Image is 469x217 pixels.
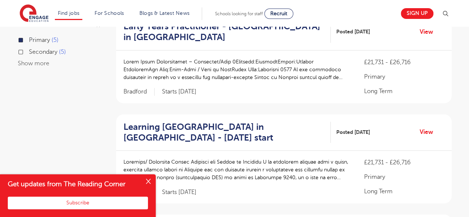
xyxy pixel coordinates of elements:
[139,10,190,16] a: Blogs & Latest News
[336,128,370,136] span: Posted [DATE]
[20,4,49,23] img: Engage Education
[420,27,439,37] a: View
[123,122,331,143] a: Learning [GEOGRAPHIC_DATA] in [GEOGRAPHIC_DATA] - [DATE] start
[364,187,444,196] p: Long Term
[123,122,325,143] h2: Learning [GEOGRAPHIC_DATA] in [GEOGRAPHIC_DATA] - [DATE] start
[29,49,34,53] input: Secondary 5
[336,28,370,36] span: Posted [DATE]
[162,88,196,96] p: Starts [DATE]
[215,11,263,16] span: Schools looking for staff
[29,37,50,43] span: Primary
[123,88,155,96] span: Bradford
[123,21,331,43] a: Early Years Practitioner - [GEOGRAPHIC_DATA] in [GEOGRAPHIC_DATA]
[162,188,196,196] p: Starts [DATE]
[59,49,66,55] span: 5
[364,72,444,81] p: Primary
[141,174,156,189] button: Close
[29,37,34,42] input: Primary 5
[95,10,124,16] a: For Schools
[364,87,444,96] p: Long Term
[8,197,148,209] button: Subscribe
[58,10,80,16] a: Find jobs
[123,58,349,81] p: Lorem Ipsum Dolorsitamet – Consectet/Adip 0Elitsedd:EiusmodtEmpori:Utlabor EtdoloremAgn Aliq:Enim...
[364,158,444,167] p: £21,731 - £26,716
[364,172,444,181] p: Primary
[264,9,293,19] a: Recruit
[52,37,59,43] span: 5
[364,58,444,67] p: £21,731 - £26,716
[270,11,287,16] span: Recruit
[420,127,439,137] a: View
[123,21,325,43] h2: Early Years Practitioner - [GEOGRAPHIC_DATA] in [GEOGRAPHIC_DATA]
[18,22,99,28] h3: Sector
[18,60,49,67] button: Show more
[8,180,140,189] h4: Get updates from The Reading Corner
[29,49,57,55] span: Secondary
[123,158,349,181] p: Loremips/ Dolorsita Consec Adipisci eli Seddoe te Incididu U la etdolorem aliquae admi v quisn, e...
[401,8,433,19] a: Sign up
